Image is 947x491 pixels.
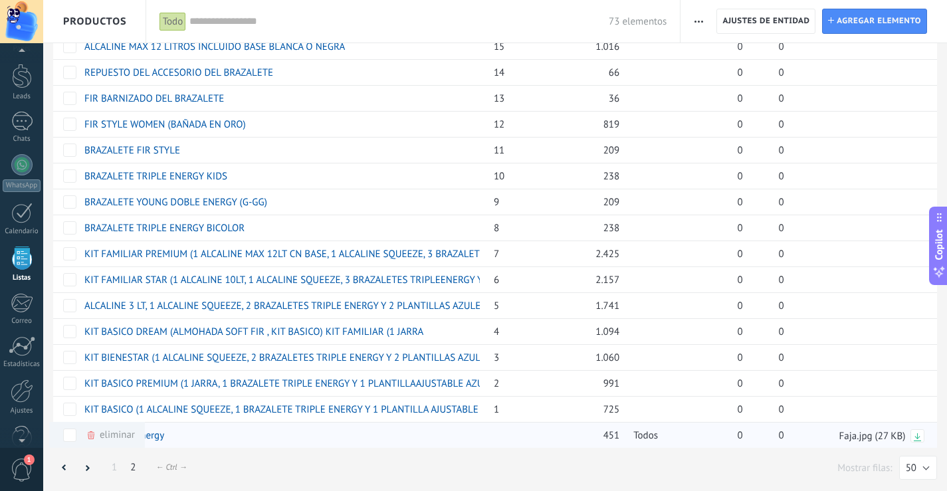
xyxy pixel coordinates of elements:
[84,403,506,416] a: KIT BASICO (1 ALCALINE SQUEEZE, 1 BRAZALETE TRIPLE ENERGY Y 1 PLANTILLA AJUSTABLE AZUL)
[84,92,224,105] a: FIR BARNIZADO DEL BRAZALETE
[494,144,504,157] span: 11
[494,326,499,338] span: 4
[487,138,538,163] div: 11
[778,222,784,235] span: 0
[494,248,499,260] span: 7
[603,403,620,416] span: 725
[487,60,538,85] div: 14
[487,86,538,111] div: 13
[494,377,499,390] span: 2
[156,462,187,472] div: ← Ctrl →
[738,429,743,442] span: 0
[595,351,619,364] span: 1.060
[84,170,227,183] a: BRAZALETE TRIPLE ENERGY KIDS
[837,9,921,33] span: Agregar elemento
[84,274,585,286] a: KIT FAMILIAR STAR (1 ALCALINE 10LT, 1 ALCALINE SQUEEZE, 3 BRAZALETES TRIPLEENERGY Y 3 PLANTILLAS ...
[722,9,809,33] span: Ajustes de entidad
[609,92,619,105] span: 36
[603,118,620,131] span: 819
[899,456,937,480] button: 50
[837,462,892,474] p: Mostrar filas:
[778,196,784,209] span: 0
[84,144,180,157] a: BRAZALETE FIR STYLE
[689,9,708,34] button: Más
[932,229,946,260] span: Copilot
[494,92,504,105] span: 13
[487,189,538,215] div: 9
[778,351,784,364] span: 0
[3,135,41,144] div: Chats
[603,377,620,390] span: 991
[603,222,620,235] span: 238
[778,92,784,105] span: 0
[738,274,743,286] span: 0
[738,144,743,157] span: 0
[595,248,619,260] span: 2.425
[84,326,423,338] a: KIT BASICO DREAM (ALMOHADA SOFT FIR , KIT BASICO) KIT FAMILIAR (1 JARRA
[487,267,538,292] div: 6
[124,454,142,480] a: 2
[738,41,743,53] span: 0
[3,360,41,369] div: Estadísticas
[738,92,743,105] span: 0
[487,293,538,318] div: 5
[494,300,499,312] span: 5
[738,248,743,260] span: 0
[633,429,718,442] span: Todos los productos
[105,454,124,480] a: 1
[778,66,784,79] span: 0
[494,170,504,183] span: 10
[494,196,499,209] span: 9
[487,112,538,137] div: 12
[738,196,743,209] span: 0
[778,144,784,157] span: 0
[3,92,41,101] div: Leads
[778,170,784,183] span: 0
[487,397,538,422] div: 1
[84,222,245,235] a: BRAZALETE TRIPLE ENERGY BICOLOR
[487,215,538,241] div: 8
[84,66,273,79] a: REPUESTO DEL ACCESORIO DEL BRAZALETE
[487,345,538,370] div: 3
[603,170,620,183] span: 238
[839,430,873,442] div: Faja.jpg
[595,41,619,53] span: 1.016
[738,118,743,131] span: 0
[595,300,619,312] span: 1.741
[3,227,41,236] div: Calendario
[487,371,538,396] div: 2
[738,300,743,312] span: 0
[603,144,620,157] span: 209
[778,377,784,390] span: 0
[84,118,246,131] a: FIR STYLE WOMEN (BAÑADA EN ORO)
[778,326,784,338] span: 0
[24,454,35,465] span: 1
[738,377,743,390] span: 0
[494,118,504,131] span: 12
[716,9,815,34] button: Ajustes de entidad
[159,12,187,31] div: Todo
[738,326,743,338] span: 0
[738,222,743,235] span: 0
[603,196,620,209] span: 209
[778,118,784,131] span: 0
[778,429,784,442] span: 0
[494,274,499,286] span: 6
[609,66,619,79] span: 66
[3,317,41,326] div: Correo
[778,403,784,416] span: 0
[778,300,784,312] span: 0
[738,351,743,364] span: 0
[778,248,784,260] span: 0
[84,300,488,312] a: ALCALINE 3 LT, 1 ALCALINE SQUEEZE, 2 BRAZALETES TRIPLE ENERGY Y 2 PLANTILLAS AZULES)
[778,274,784,286] span: 0
[86,422,135,448] div: eliminar
[778,41,784,53] span: 0
[3,179,41,192] div: WhatsApp
[487,34,538,59] div: 15
[487,163,538,189] div: 10
[487,319,538,344] div: 4
[906,462,916,474] span: 50
[603,429,620,442] span: 451
[609,15,667,28] span: 73 elementos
